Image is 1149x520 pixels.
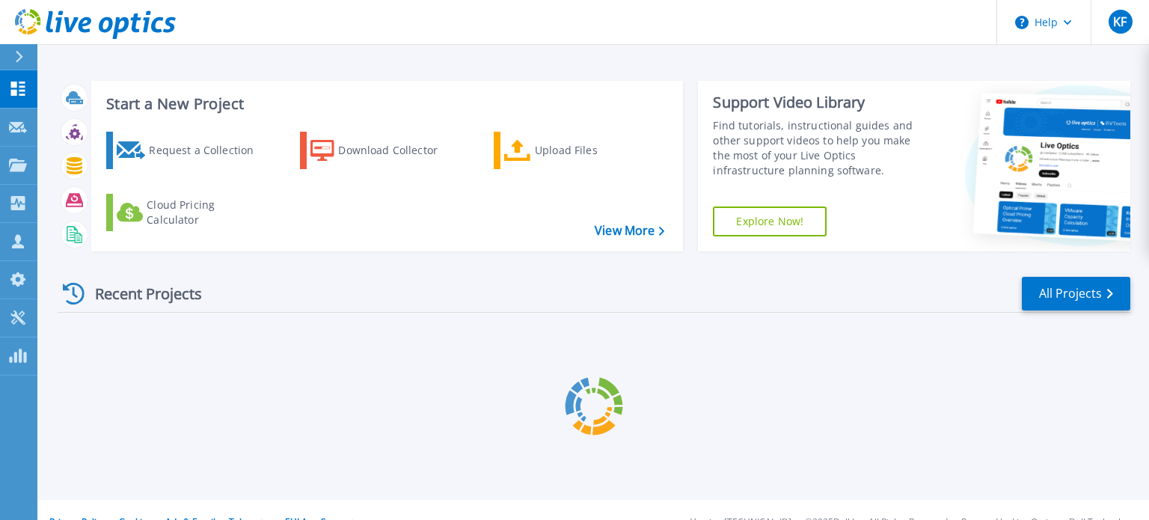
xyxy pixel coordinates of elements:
a: All Projects [1022,277,1130,311]
div: Upload Files [535,135,655,165]
a: Explore Now! [713,207,827,236]
span: KF [1113,16,1127,28]
div: Request a Collection [149,135,269,165]
a: View More [595,224,664,238]
h3: Start a New Project [106,96,664,112]
a: Download Collector [300,132,467,169]
div: Recent Projects [58,275,222,312]
div: Cloud Pricing Calculator [147,198,266,227]
a: Cloud Pricing Calculator [106,194,273,231]
div: Download Collector [338,135,458,165]
a: Upload Files [494,132,661,169]
a: Request a Collection [106,132,273,169]
div: Find tutorials, instructional guides and other support videos to help you make the most of your L... [713,118,930,178]
div: Support Video Library [713,93,930,112]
